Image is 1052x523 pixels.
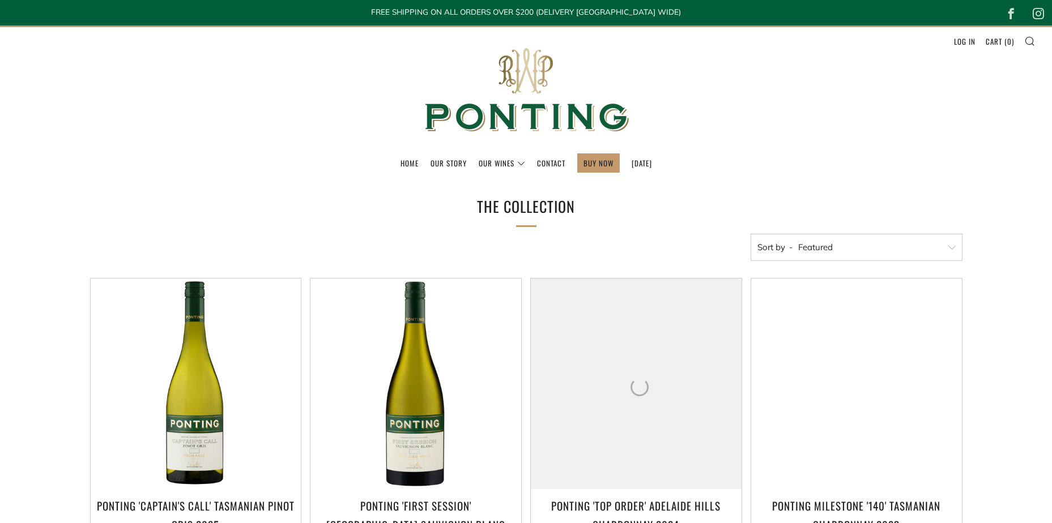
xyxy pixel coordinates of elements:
[413,27,640,153] img: Ponting Wines
[431,154,467,172] a: Our Story
[356,194,696,220] h1: The Collection
[1007,36,1012,47] span: 0
[954,32,976,50] a: Log in
[584,154,614,172] a: BUY NOW
[632,154,652,172] a: [DATE]
[401,154,419,172] a: Home
[537,154,565,172] a: Contact
[986,32,1014,50] a: Cart (0)
[479,154,525,172] a: Our Wines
